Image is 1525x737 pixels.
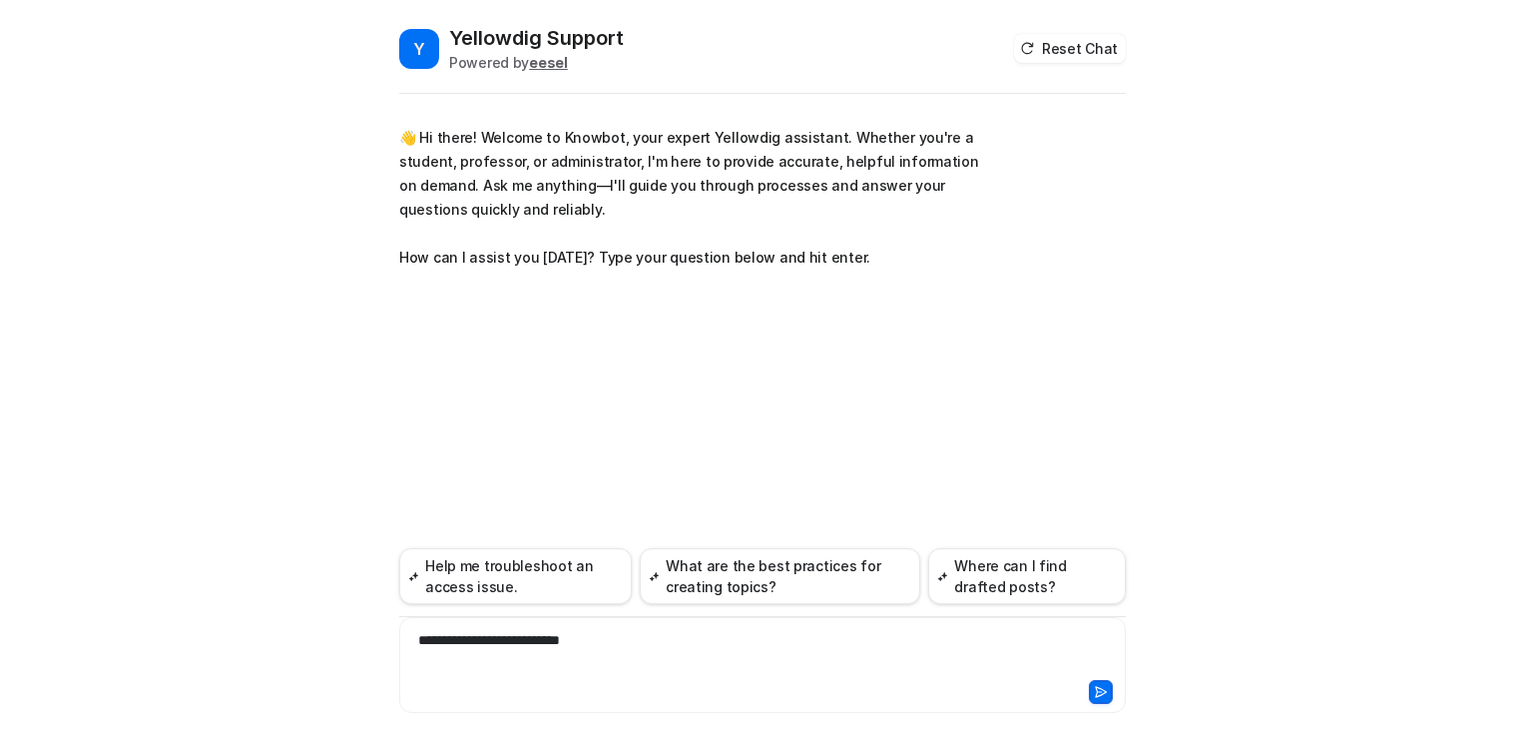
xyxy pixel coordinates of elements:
button: What are the best practices for creating topics? [640,548,920,604]
div: Powered by [449,52,624,73]
h2: Yellowdig Support [449,24,624,52]
button: Where can I find drafted posts? [928,548,1126,604]
span: Y [399,29,439,69]
b: eesel [529,54,568,71]
p: 👋 Hi there! Welcome to Knowbot, your expert Yellowdig assistant. Whether you're a student, profes... [399,126,983,270]
button: Reset Chat [1014,34,1126,63]
button: Help me troubleshoot an access issue. [399,548,632,604]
